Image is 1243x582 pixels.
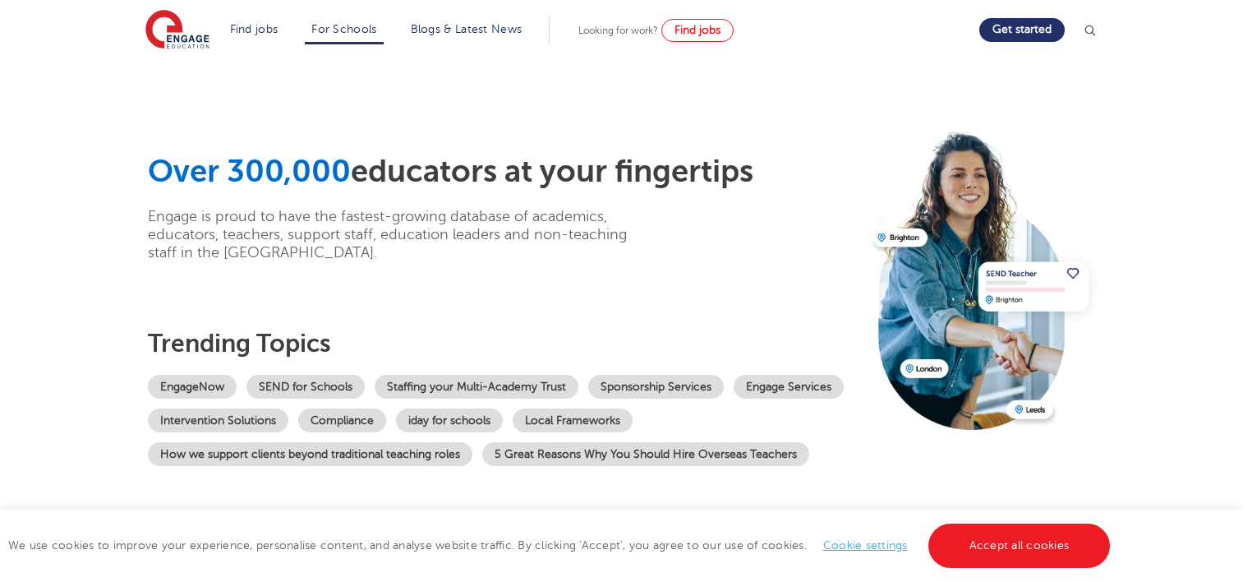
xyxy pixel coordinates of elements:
a: Cookie settings [823,539,908,552]
a: Find jobs [230,23,279,35]
a: Staffing your Multi-Academy Trust [375,375,578,399]
a: 5 Great Reasons Why You Should Hire Overseas Teachers [482,442,809,466]
a: For Schools [311,23,376,35]
span: Looking for work? [578,25,658,36]
img: Engage Education [145,10,209,51]
a: Get started [979,18,1065,42]
span: We use cookies to improve your experience, personalise content, and analyse website traffic. By c... [8,539,1114,552]
span: Find jobs [674,24,720,36]
a: Find jobs [661,19,734,42]
a: Local Frameworks [513,409,633,432]
a: How we support clients beyond traditional teaching roles [148,442,472,466]
h1: educators at your fingertips [148,153,861,191]
a: EngageNow [148,375,237,399]
a: SEND for Schools [246,375,365,399]
a: Compliance [298,409,386,432]
p: Engage is proud to have the fastest-growing database of academics, educators, teachers, support s... [148,207,653,261]
a: iday for schools [396,409,503,432]
a: Accept all cookies [928,524,1111,568]
a: Intervention Solutions [148,409,288,432]
span: Over 300,000 [148,154,351,189]
a: Blogs & Latest News [411,23,523,35]
img: Recruitment hero image [869,124,1103,430]
h3: Trending topics [148,329,861,358]
a: Sponsorship Services [588,375,724,399]
a: Engage Services [734,375,844,399]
